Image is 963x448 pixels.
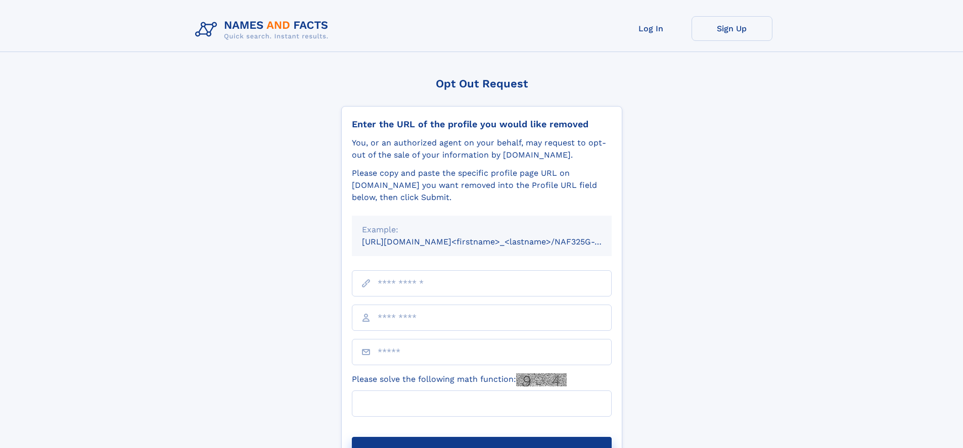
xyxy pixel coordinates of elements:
[692,16,772,41] a: Sign Up
[352,119,612,130] div: Enter the URL of the profile you would like removed
[352,373,567,386] label: Please solve the following math function:
[611,16,692,41] a: Log In
[341,77,622,90] div: Opt Out Request
[191,16,337,43] img: Logo Names and Facts
[352,167,612,204] div: Please copy and paste the specific profile page URL on [DOMAIN_NAME] you want removed into the Pr...
[352,137,612,161] div: You, or an authorized agent on your behalf, may request to opt-out of the sale of your informatio...
[362,237,631,246] small: [URL][DOMAIN_NAME]<firstname>_<lastname>/NAF325G-xxxxxxxx
[362,224,602,236] div: Example:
